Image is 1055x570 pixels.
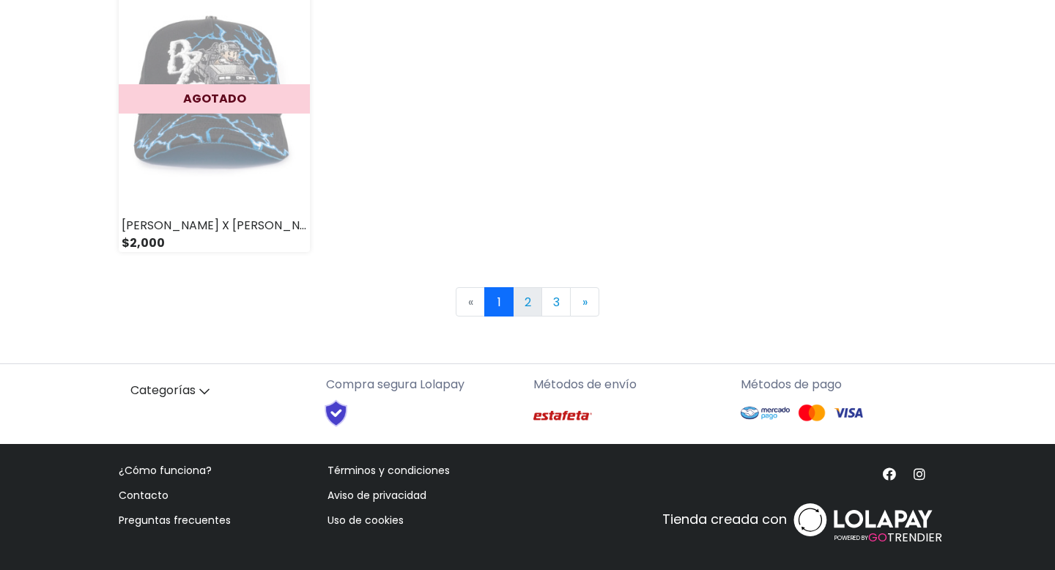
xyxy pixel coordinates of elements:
[570,287,599,317] a: Next
[790,492,936,548] a: POWERED BYGOTRENDIER
[834,534,868,542] span: POWERED BY
[119,234,310,252] div: $2,000
[327,488,426,503] a: Aviso de privacidad
[533,376,729,393] p: Métodos de envío
[582,294,588,311] span: »
[797,404,826,422] img: Mastercard Logo
[484,287,514,317] a: 1
[541,287,571,317] a: 3
[326,376,522,393] p: Compra segura Lolapay
[119,513,231,528] a: Preguntas frecuentes
[662,509,787,529] p: Tienda creada con
[741,399,790,427] img: Mercado Pago Logo
[834,404,863,422] img: Visa Logo
[834,529,942,547] span: TRENDIER
[741,376,936,393] p: Métodos de pago
[119,84,310,114] div: AGOTADO
[311,399,360,427] img: Shield Logo
[868,529,887,546] span: GO
[119,376,314,406] a: Categorías
[533,399,592,432] img: Estafeta Logo
[790,499,936,541] img: logo_white.svg
[119,488,169,503] a: Contacto
[119,287,936,317] nav: Page navigation
[119,463,212,478] a: ¿Cómo funciona?
[327,463,450,478] a: Términos y condiciones
[513,287,542,317] a: 2
[327,513,404,528] a: Uso de cookies
[119,217,310,234] div: [PERSON_NAME] X [PERSON_NAME] | VOLVER AL FUTURO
